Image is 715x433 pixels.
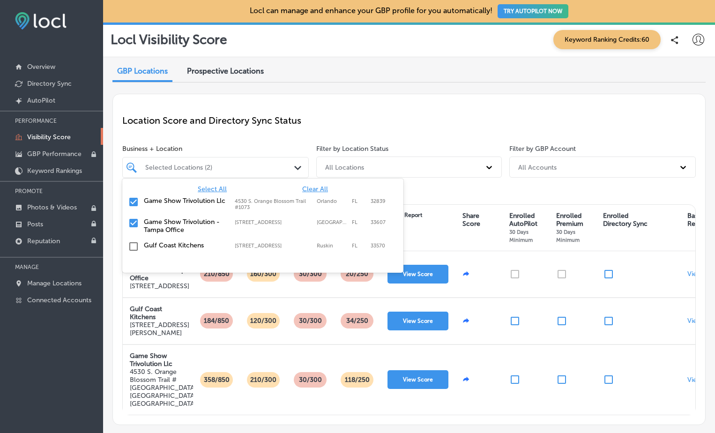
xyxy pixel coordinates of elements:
div: Score Report [387,212,422,218]
label: FL [352,198,366,210]
label: Filter by GBP Account [509,145,576,153]
p: 358/850 [200,372,233,388]
p: Photos & Videos [27,203,77,211]
button: View Score [387,312,448,330]
p: 30/300 [295,266,326,282]
label: 4530 S. Orange Blossom Trail #1073 [235,198,312,210]
p: 20 /250 [342,266,372,282]
div: Baseline Report [687,212,712,228]
p: Manage Locations [27,279,82,287]
label: FL [352,243,366,249]
span: GBP Locations [117,67,168,75]
p: Directory Sync [27,80,72,88]
div: Selected Locations (2) [145,164,295,172]
p: Locl Visibility Score [111,32,227,47]
label: 32839 [371,198,386,210]
div: All Locations [325,163,364,171]
p: [STREET_ADDRESS][PERSON_NAME] [130,321,189,337]
button: View Score [387,265,448,284]
label: 33570 [371,243,385,249]
p: 160/300 [246,266,280,282]
span: 30 Days Minimum [556,229,580,243]
div: Share Score [462,212,480,228]
div: All Accounts [518,163,557,171]
p: 120/300 [246,313,280,328]
label: Orlando [317,198,347,210]
div: Enrolled Premium [556,212,594,244]
p: Reputation [27,237,60,245]
button: TRY AUTOPILOT NOW [498,4,568,18]
p: 118 /250 [341,372,373,388]
p: 30/300 [295,313,326,328]
label: 3702 Spruce Street; #1057 [235,219,312,225]
p: 210/850 [200,266,233,282]
label: Gulf Coast Kitchens [144,241,225,249]
span: Select All [198,185,227,193]
div: Enrolled AutoPilot [509,212,547,244]
label: Filter by Location Status [316,145,388,153]
strong: Game Show Trivolution Llc [130,352,172,368]
label: Game Show Trivolution - Tampa Office [144,218,225,234]
label: Tampa [317,219,347,225]
label: 33607 [371,219,386,225]
img: fda3e92497d09a02dc62c9cd864e3231.png [15,12,67,30]
p: GBP Performance [27,150,82,158]
span: Business + Location [122,145,309,153]
span: Keyword Ranking Credits: 60 [553,30,661,49]
p: 184/850 [200,313,233,328]
p: 34 /250 [343,313,372,328]
p: AutoPilot [27,97,55,105]
p: Keyword Rankings [27,167,82,175]
p: 4530 S. Orange Blossom Trail #[GEOGRAPHIC_DATA], [GEOGRAPHIC_DATA] [GEOGRAPHIC_DATA] [130,368,198,408]
button: View Score [387,370,448,389]
p: 210/300 [246,372,280,388]
p: Posts [27,220,43,228]
div: Enrolled Directory Sync [603,212,648,228]
span: Clear All [302,185,328,193]
p: Connected Accounts [27,296,91,304]
p: [STREET_ADDRESS] [130,282,189,290]
label: Game Show Trivolution Llc [144,197,225,205]
p: Overview [27,63,55,71]
label: Ruskin [317,243,347,249]
label: FL [352,219,366,225]
p: Visibility Score [27,133,71,141]
p: 30/300 [295,372,326,388]
p: Location Score and Directory Sync Status [122,115,696,126]
strong: Gulf Coast Kitchens [130,305,162,321]
span: 30 Days Minimum [509,229,533,243]
label: 2513 Yukon Cliff Dr. [235,243,312,249]
span: Prospective Locations [187,67,264,75]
